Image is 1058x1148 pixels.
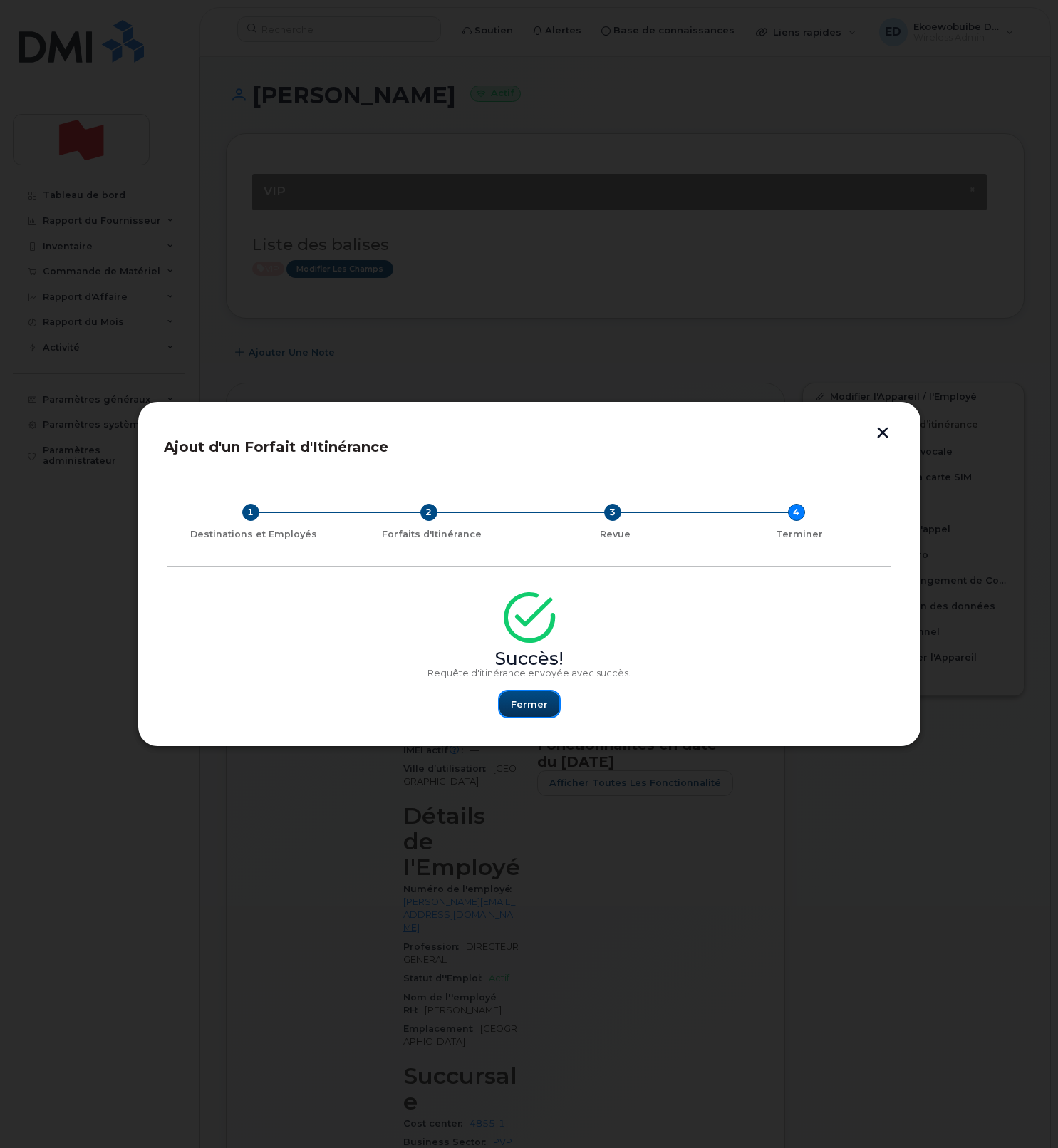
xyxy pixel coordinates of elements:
span: Ajout d'un Forfait d'Itinérance [164,438,388,455]
div: 1 [242,504,259,521]
div: Forfaits d'Itinérance [346,529,518,540]
div: Destinations et Employés [173,529,334,540]
span: Fermer [511,698,548,711]
p: Requête d'itinérance envoyée avec succès. [167,668,891,679]
button: Fermer [499,691,559,717]
div: Revue [529,529,702,540]
div: Succès! [167,653,891,665]
div: 3 [604,504,621,521]
div: 2 [420,504,437,521]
